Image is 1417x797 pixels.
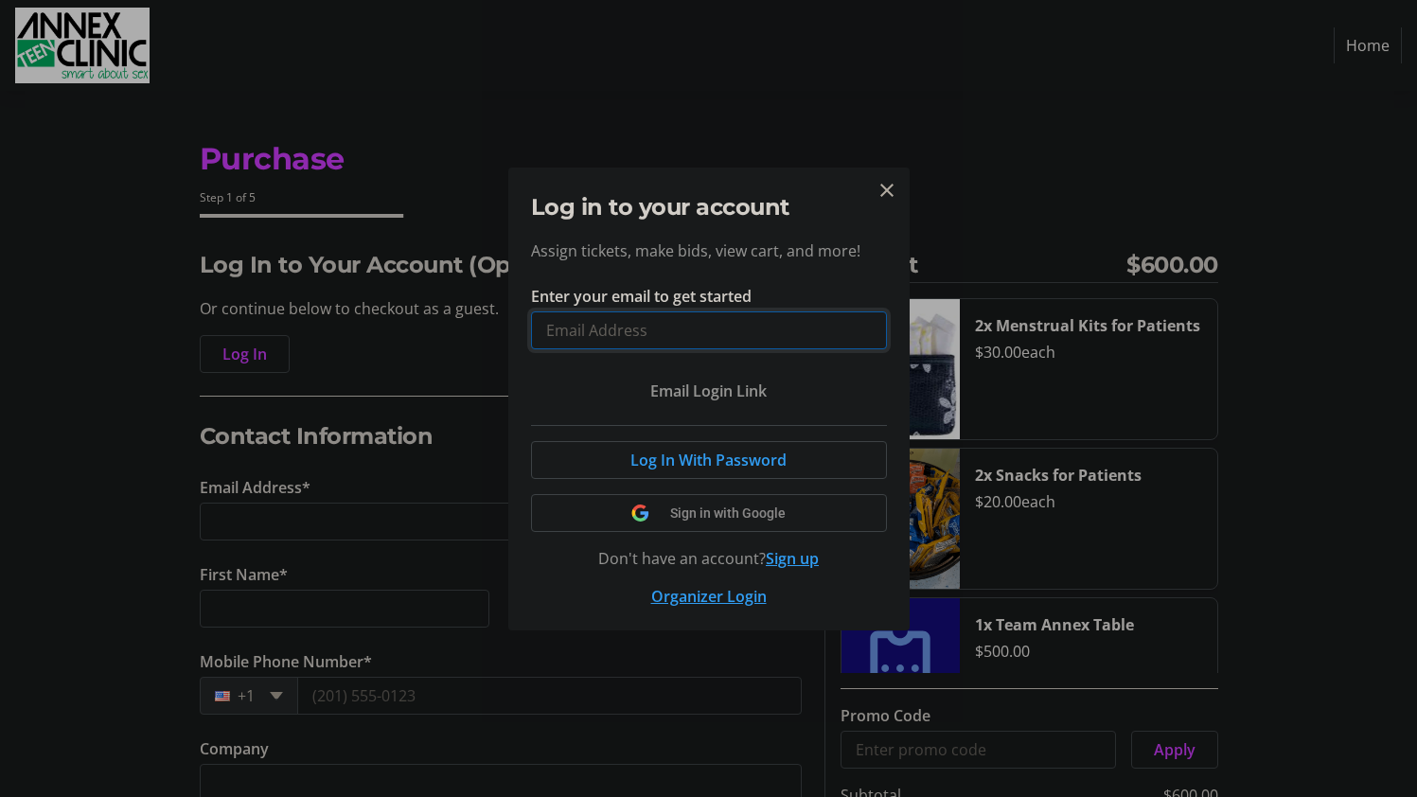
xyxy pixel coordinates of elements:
h2: Log in to your account [531,190,887,224]
span: Log In With Password [630,449,787,471]
input: Email Address [531,311,887,349]
button: Close [876,179,898,202]
span: Sign in with Google [670,505,786,521]
label: Enter your email to get started [531,285,752,308]
div: Don't have an account? [531,547,887,570]
button: Sign up [766,547,819,570]
button: Email Login Link [531,372,887,410]
a: Organizer Login [651,586,767,607]
span: Email Login Link [650,380,767,402]
button: Sign in with Google [531,494,887,532]
p: Assign tickets, make bids, view cart, and more! [531,239,887,262]
button: Log In With Password [531,441,887,479]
